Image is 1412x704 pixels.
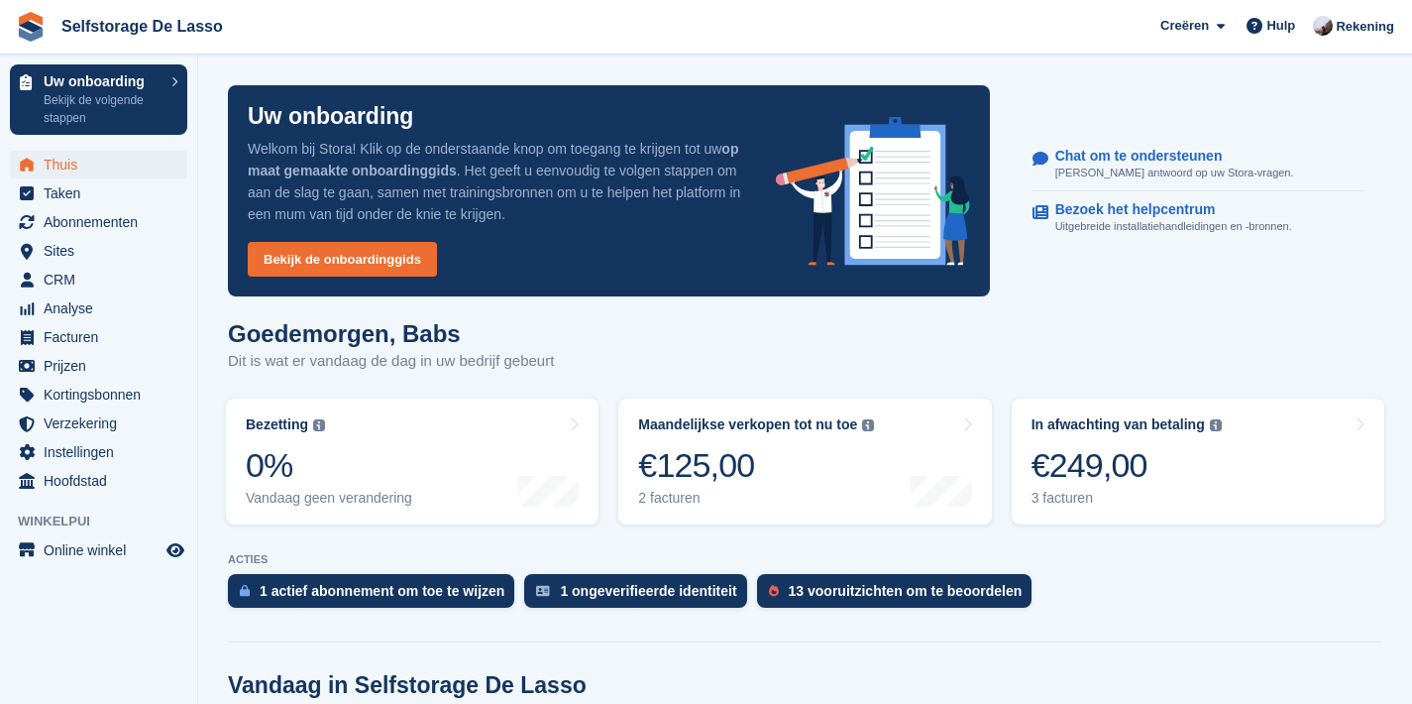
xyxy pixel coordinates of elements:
[10,208,187,236] a: menu
[10,381,187,409] a: menu
[1055,148,1278,165] p: Chat om te ondersteunen
[1055,201,1276,218] p: Bezoek het helpcentrum
[240,584,250,597] img: active_subscription_to_allocate_icon-d502201f5373d7db506a760aba3b589e785aa758c864c3986d89f69b8ff3...
[10,151,187,178] a: menu
[260,583,504,599] div: 1 actief abonnement om toe te wijzen
[163,538,187,562] a: Previewwinkel
[246,490,412,507] div: Vandaag geen verandering
[1266,16,1295,36] span: Hulp
[248,105,413,128] p: Uw onboarding
[44,536,163,564] span: Online winkel
[248,242,437,277] a: Bekijk de onboardinggids
[1032,191,1363,245] a: Bezoek het helpcentrum Uitgebreide installatiehandleidingen en -bronnen.
[10,266,187,293] a: menu
[10,323,187,351] a: menu
[1336,17,1394,37] span: Rekening
[10,294,187,322] a: menu
[226,399,598,525] a: Bezetting 0% Vandaag geen verandering
[1055,218,1292,235] p: Uitgebreide installatiehandleidingen en -bronnen.
[1160,16,1209,36] span: Creëren
[1032,490,1222,507] div: 3 facturen
[18,512,197,531] span: Winkelpui
[789,583,1023,599] div: 13 vooruitzichten om te beoordelen
[44,179,163,207] span: Taken
[44,91,162,127] p: Bekijk de volgende stappen
[757,574,1042,618] a: 13 vooruitzichten om te beoordelen
[1210,419,1222,431] img: icon-info-grey-7440780725fd019a000dd9b08b2336e03edf1995a4989e88bcd33f0948082b44.svg
[313,419,325,431] img: icon-info-grey-7440780725fd019a000dd9b08b2336e03edf1995a4989e88bcd33f0948082b44.svg
[44,151,163,178] span: Thuis
[10,237,187,265] a: menu
[44,208,163,236] span: Abonnementen
[638,490,874,507] div: 2 facturen
[44,237,163,265] span: Sites
[1032,416,1205,433] div: In afwachting van betaling
[1032,445,1222,486] div: €249,00
[638,445,874,486] div: €125,00
[618,399,991,525] a: Maandelijkse verkopen tot nu toe €125,00 2 facturen
[246,445,412,486] div: 0%
[44,74,162,88] p: Uw onboarding
[54,10,231,43] a: Selfstorage De Lasso
[1012,399,1384,525] a: In afwachting van betaling €249,00 3 facturen
[10,467,187,495] a: menu
[246,416,308,433] div: Bezetting
[10,438,187,466] a: menu
[228,574,524,618] a: 1 actief abonnement om toe te wijzen
[44,410,163,437] span: Verzekering
[862,419,874,431] img: icon-info-grey-7440780725fd019a000dd9b08b2336e03edf1995a4989e88bcd33f0948082b44.svg
[44,381,163,409] span: Kortingsbonnen
[248,138,744,225] p: Welkom bij Stora! Klik op de onderstaande knop om toegang te krijgen tot uw . Het geeft u eenvoud...
[10,64,187,135] a: Uw onboarding Bekijk de volgende stappen
[44,266,163,293] span: CRM
[10,410,187,437] a: menu
[228,320,554,347] h1: Goedemorgen, Babs
[524,574,756,618] a: 1 ongeverifieerde identiteit
[1055,165,1294,181] p: [PERSON_NAME] antwoord op uw Stora-vragen.
[1032,138,1363,192] a: Chat om te ondersteunen [PERSON_NAME] antwoord op uw Stora-vragen.
[638,416,857,433] div: Maandelijkse verkopen tot nu toe
[16,12,46,42] img: stora-icon-8386f47178a22dfd0bd8f6a31ec36ba5ce8667c1dd55bd0f319d3a0aa187defe.svg
[228,553,1382,566] p: ACTIES
[44,294,163,322] span: Analyse
[44,323,163,351] span: Facturen
[228,672,587,699] h2: Vandaag in Selfstorage De Lasso
[10,536,187,564] a: menu
[228,350,554,373] p: Dit is wat er vandaag de dag in uw bedrijf gebeurt
[769,585,779,597] img: prospect-51fa495bee0391a8d652442698ab0144808aea92771e9ea1ae160a38d050c398.svg
[44,467,163,495] span: Hoofdstad
[776,117,970,266] img: onboarding-info-6c161a55d2c0e0a8cae90662b2fe09162a5109e8cc188191df67fb4f79e88e88.svg
[536,585,550,597] img: verify_identity-adf6edd0f0f0b5bbfe63781bf79b02c33cf7c696d77639b501bdc392416b5a36.svg
[1313,16,1333,36] img: Babs jansen
[10,352,187,380] a: menu
[44,438,163,466] span: Instellingen
[560,583,736,599] div: 1 ongeverifieerde identiteit
[10,179,187,207] a: menu
[44,352,163,380] span: Prijzen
